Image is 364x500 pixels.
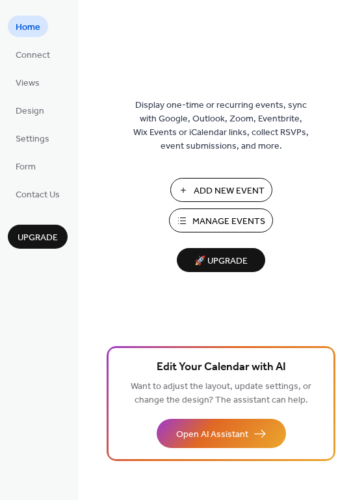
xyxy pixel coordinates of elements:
[157,358,286,377] span: Edit Your Calendar with AI
[131,378,311,409] span: Want to adjust the layout, update settings, or change the design? The assistant can help.
[170,178,272,202] button: Add New Event
[8,155,44,177] a: Form
[185,253,257,270] span: 🚀 Upgrade
[16,77,40,90] span: Views
[169,208,273,232] button: Manage Events
[157,419,286,448] button: Open AI Assistant
[8,16,48,37] a: Home
[16,21,40,34] span: Home
[8,225,68,249] button: Upgrade
[16,132,49,146] span: Settings
[16,160,36,174] span: Form
[16,105,44,118] span: Design
[133,99,309,153] span: Display one-time or recurring events, sync with Google, Outlook, Zoom, Eventbrite, Wix Events or ...
[8,183,68,205] a: Contact Us
[177,248,265,272] button: 🚀 Upgrade
[8,71,47,93] a: Views
[176,428,248,442] span: Open AI Assistant
[192,215,265,229] span: Manage Events
[18,231,58,245] span: Upgrade
[16,188,60,202] span: Contact Us
[194,184,265,198] span: Add New Event
[8,44,58,65] a: Connect
[8,127,57,149] a: Settings
[16,49,50,62] span: Connect
[8,99,52,121] a: Design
